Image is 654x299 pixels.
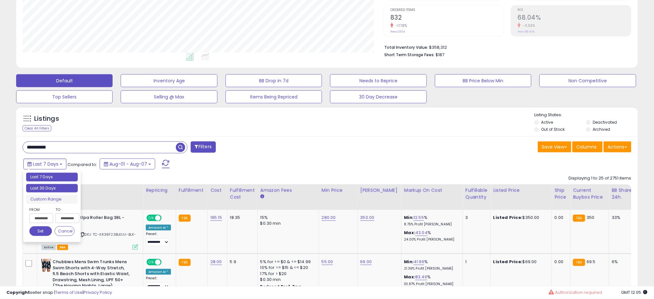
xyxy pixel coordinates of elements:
a: 280.00 [322,214,336,221]
b: Max: [404,274,416,280]
div: Title [40,187,140,194]
span: Compared to: [67,161,97,168]
div: Listed Price [493,187,549,194]
span: 2025-08-15 12:05 GMT [621,289,648,295]
div: 5.9 [230,259,253,265]
div: Amazon Fees [260,187,316,194]
div: $0.30 min [260,277,314,283]
div: Amazon AI * [146,269,171,275]
a: 83.46 [415,274,427,280]
div: % [404,230,458,242]
a: Privacy Policy [84,289,112,295]
p: 8.75% Profit [PERSON_NAME] [404,222,458,227]
button: Cancel [55,226,75,236]
b: Min: [404,214,414,221]
div: 17% for > $20 [260,271,314,277]
li: Last 30 Days [26,184,78,193]
span: $187 [436,52,444,58]
span: ON [147,260,155,265]
strong: Copyright [6,289,30,295]
small: -17.13% [393,23,407,28]
button: Save View [538,141,571,152]
span: ON [147,215,155,221]
a: 55.00 [322,259,333,265]
button: 30 Day Decrease [330,90,427,103]
small: Prev: 68.40% [518,30,535,34]
li: $358,312 [384,43,627,51]
label: Out of Stock [541,127,565,132]
a: 12.55 [414,214,424,221]
li: Custom Range [26,195,78,204]
button: Set [29,226,52,236]
div: 15% [260,215,314,221]
div: Fulfillment Cost [230,187,255,201]
div: $69.00 [493,259,547,265]
b: Listed Price: [493,259,523,265]
div: Fulfillable Quantity [466,187,488,201]
th: The percentage added to the cost of goods (COGS) that forms the calculator for Min & Max prices. [401,184,463,210]
div: 33% [612,215,633,221]
b: Listed Price: [493,214,523,221]
div: Repricing [146,187,173,194]
div: 3 [466,215,486,221]
small: FBA [179,259,191,266]
span: ROI [518,8,631,12]
label: To [55,206,75,213]
button: BB Price Below Min [435,74,531,87]
button: Columns [572,141,603,152]
span: 350 [587,214,595,221]
button: Actions [604,141,631,152]
span: OFF [161,260,171,265]
button: Top Sellers [16,90,113,103]
label: From [29,206,52,213]
p: 21.36% Profit [PERSON_NAME] [404,266,458,271]
div: Min Price [322,187,355,194]
li: Last 7 Days [26,173,78,181]
b: Total Inventory Value: [384,45,428,50]
span: | SKU: TC-AR38F23BLKUU-BLK-38L-COTOPAXI [41,232,136,242]
b: Min: [404,259,414,265]
small: -0.53% [521,23,535,28]
button: Items Being Repriced [226,90,322,103]
a: 195.15 [210,214,222,221]
div: [PERSON_NAME] [360,187,399,194]
div: BB Share 24h. [612,187,635,201]
button: Selling @ Max [121,90,217,103]
div: 0.00 [555,259,565,265]
b: Cotopaxi Allpa Roller Bag 38L - Black [56,215,134,228]
h5: Listings [34,114,59,123]
button: Aug-01 - Aug-07 [100,159,155,170]
span: All listings currently available for purchase on Amazon [41,245,56,250]
span: FBA [57,245,68,250]
div: % [404,259,458,271]
b: Chubbies Mens Swim Trunks Mens Swim Shorts with 4-Way Stretch, 5.5 Beach Shorts with Elastic Wais... [53,259,131,291]
div: Fulfillment [179,187,205,194]
a: 350.00 [360,214,375,221]
b: Short Term Storage Fees: [384,52,435,57]
div: ASIN: [41,215,138,249]
div: Current Buybox Price [573,187,606,201]
button: Default [16,74,113,87]
div: $0.30 min [260,221,314,226]
img: 41phlPwP+ML._SL40_.jpg [41,259,51,272]
div: 6% [612,259,633,265]
span: Aug-01 - Aug-07 [109,161,147,167]
small: Amazon Fees. [260,194,264,200]
div: $350.00 [493,215,547,221]
span: Columns [577,144,597,150]
div: % [404,215,458,227]
div: Clear All Filters [23,125,51,131]
button: Inventory Age [121,74,217,87]
div: % [404,274,458,286]
div: 10% for >= $15 & <= $20 [260,265,314,271]
button: Needs to Reprice [330,74,427,87]
button: Filters [191,141,216,153]
p: 24.00% Profit [PERSON_NAME] [404,237,458,242]
button: Non Competitive [539,74,636,87]
div: 18.35 [230,215,253,221]
label: Deactivated [593,119,617,125]
div: Cost [210,187,225,194]
a: 43.04 [415,230,428,236]
small: FBA [573,259,585,266]
div: Preset: [146,276,171,291]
